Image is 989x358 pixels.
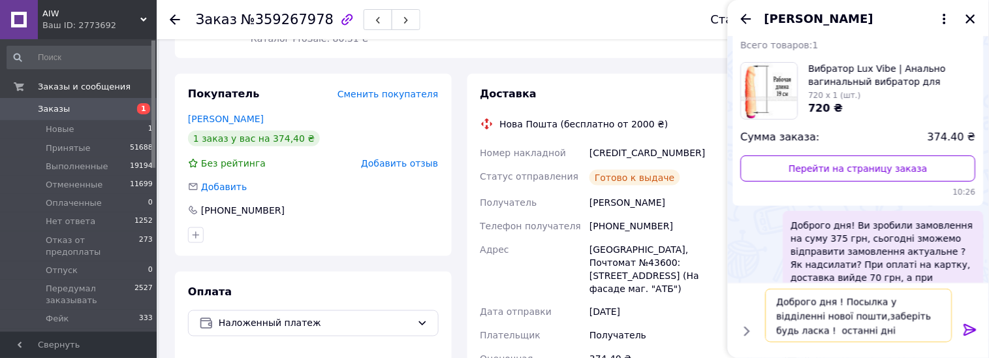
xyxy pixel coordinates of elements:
span: 720 ₴ [809,102,843,114]
textarea: Доброго дня ! Посылка у відділенні нової пошти,заберіть будь ласка ! останні дні [766,289,952,342]
span: 273 [139,235,153,258]
div: [PHONE_NUMBER] [200,204,286,217]
div: [PERSON_NAME] [587,191,733,214]
span: Получатель [480,197,537,208]
span: Заказы и сообщения [38,81,131,93]
button: Показать кнопки [738,323,755,340]
span: Всего товаров: 1 [741,40,819,50]
span: Адрес [480,244,509,255]
span: Оплата [188,285,232,298]
span: Номер накладной [480,148,567,158]
span: 2527 [134,283,153,306]
span: Статус отправления [480,171,579,182]
span: AIW [42,8,140,20]
span: Без рейтинга [201,158,266,169]
span: Добавить отзыв [361,158,438,169]
span: Доставка [480,88,537,100]
div: Нова Пошта (бесплатно от 2000 ₴) [497,118,672,131]
span: Нет ответа [46,216,95,227]
span: Новые [46,123,74,135]
button: [PERSON_NAME] [764,10,952,27]
span: Заказы [38,103,70,115]
span: 1 [148,123,153,135]
div: Статус заказа [711,13,798,26]
span: 19194 [130,161,153,172]
span: 10:26 28.08.2025 [741,187,976,198]
div: Готово к выдаче [589,170,680,186]
span: Телефон получателя [480,221,582,231]
a: [PERSON_NAME] [188,114,264,124]
span: Дата отправки [480,307,552,317]
span: Принятые [46,142,91,154]
span: [PERSON_NAME] [764,10,873,27]
div: [GEOGRAPHIC_DATA], Почтомат №43600: [STREET_ADDRESS] (На фасаде маг. "АТБ") [587,238,733,301]
div: Ваш ID: 2773692 [42,20,157,31]
span: Вибратор Lux Vibe | Анально вагинальный вибратор для мастурбации женский реалистичный вибратор ги... [809,62,976,88]
span: 1 [137,103,150,114]
span: 1252 [134,216,153,227]
span: Сменить покупателя [338,89,438,99]
span: Покупатель [188,88,259,100]
span: Сумма заказа: [741,130,820,145]
button: Закрыть [963,11,979,27]
div: Получатель [587,324,733,348]
span: 0 [148,197,153,209]
a: Перейти на страницу заказа [741,155,976,182]
span: Наложенный платеж [219,316,412,331]
span: 333 [139,313,153,325]
span: Оплаченные [46,197,102,209]
span: Добавить [201,182,247,192]
span: Отмененные [46,179,102,191]
div: [DATE] [587,301,733,324]
span: Заказ [196,12,237,27]
div: Вернуться назад [170,13,180,26]
span: 720 x 1 (шт.) [809,91,861,100]
div: [PHONE_NUMBER] [587,214,733,238]
span: 0 [148,265,153,276]
span: Выполненные [46,161,108,172]
span: №359267978 [241,12,334,27]
span: 51688 [130,142,153,154]
div: 1 заказ у вас на 374,40 ₴ [188,131,320,146]
button: Назад [738,11,754,27]
span: Плательщик [480,331,541,341]
span: Отказ от предоплаты [46,235,139,258]
img: 2271164124_w100_h100_vibrator-lux-vibe.jpg [742,63,798,119]
span: 11699 [130,179,153,191]
input: Поиск [7,46,154,69]
span: Фейк [46,313,69,325]
span: Отпуск [46,265,78,276]
div: [CREDIT_CARD_NUMBER] [587,141,733,165]
span: Доброго дня! Ви зробили замовлення на суму 375 грн, сьогодні зможемо відправити замовлення актуал... [791,219,976,297]
span: 374.40 ₴ [928,130,976,145]
span: Передумал заказывать [46,283,134,306]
